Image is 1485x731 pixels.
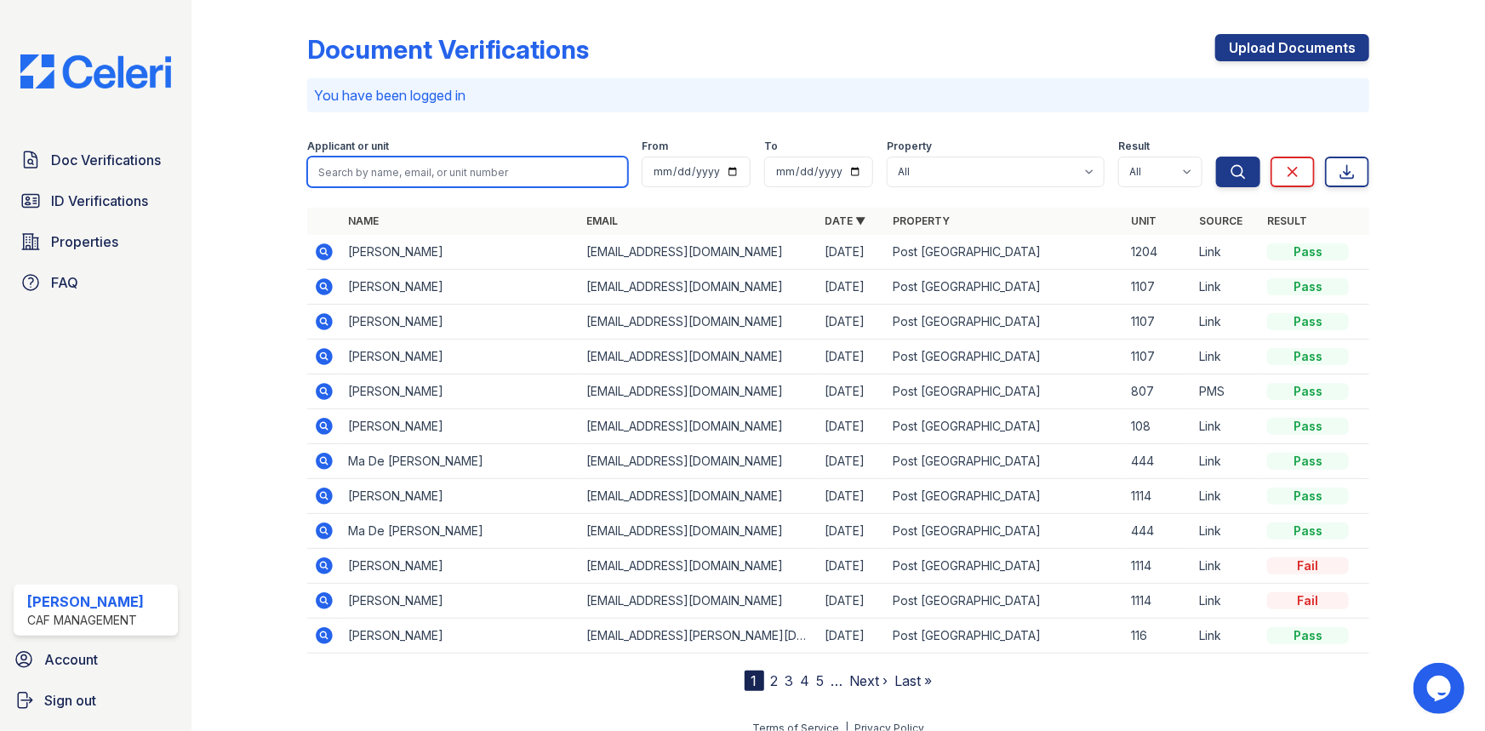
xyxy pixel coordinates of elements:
[51,231,118,252] span: Properties
[1267,557,1349,574] div: Fail
[745,671,764,691] div: 1
[341,235,580,270] td: [PERSON_NAME]
[1124,584,1192,619] td: 1114
[818,479,886,514] td: [DATE]
[348,214,379,227] a: Name
[341,305,580,340] td: [PERSON_NAME]
[818,619,886,654] td: [DATE]
[27,591,144,612] div: [PERSON_NAME]
[586,214,618,227] a: Email
[831,671,843,691] span: …
[580,374,818,409] td: [EMAIL_ADDRESS][DOMAIN_NAME]
[1199,214,1242,227] a: Source
[818,549,886,584] td: [DATE]
[895,672,933,689] a: Last »
[1124,235,1192,270] td: 1204
[27,612,144,629] div: CAF Management
[886,444,1124,479] td: Post [GEOGRAPHIC_DATA]
[14,225,178,259] a: Properties
[785,672,794,689] a: 3
[341,270,580,305] td: [PERSON_NAME]
[825,214,865,227] a: Date ▼
[580,584,818,619] td: [EMAIL_ADDRESS][DOMAIN_NAME]
[1124,374,1192,409] td: 807
[818,584,886,619] td: [DATE]
[818,444,886,479] td: [DATE]
[818,305,886,340] td: [DATE]
[1192,340,1260,374] td: Link
[1267,488,1349,505] div: Pass
[307,34,589,65] div: Document Verifications
[886,584,1124,619] td: Post [GEOGRAPHIC_DATA]
[1131,214,1157,227] a: Unit
[1267,278,1349,295] div: Pass
[341,549,580,584] td: [PERSON_NAME]
[1267,592,1349,609] div: Fail
[7,54,185,89] img: CE_Logo_Blue-a8612792a0a2168367f1c8372b55b34899dd931a85d93a1a3d3e32e68fde9ad4.png
[1267,243,1349,260] div: Pass
[886,479,1124,514] td: Post [GEOGRAPHIC_DATA]
[1267,627,1349,644] div: Pass
[886,235,1124,270] td: Post [GEOGRAPHIC_DATA]
[886,270,1124,305] td: Post [GEOGRAPHIC_DATA]
[341,444,580,479] td: Ma De [PERSON_NAME]
[1192,549,1260,584] td: Link
[341,409,580,444] td: [PERSON_NAME]
[51,150,161,170] span: Doc Verifications
[1192,270,1260,305] td: Link
[886,514,1124,549] td: Post [GEOGRAPHIC_DATA]
[7,683,185,717] a: Sign out
[1192,514,1260,549] td: Link
[14,143,178,177] a: Doc Verifications
[1124,479,1192,514] td: 1114
[642,140,668,153] label: From
[817,672,825,689] a: 5
[51,272,78,293] span: FAQ
[1267,383,1349,400] div: Pass
[580,340,818,374] td: [EMAIL_ADDRESS][DOMAIN_NAME]
[1215,34,1369,61] a: Upload Documents
[51,191,148,211] span: ID Verifications
[1267,348,1349,365] div: Pass
[314,85,1362,106] p: You have been logged in
[580,514,818,549] td: [EMAIL_ADDRESS][DOMAIN_NAME]
[44,690,96,711] span: Sign out
[1124,444,1192,479] td: 444
[1124,549,1192,584] td: 1114
[14,266,178,300] a: FAQ
[1124,340,1192,374] td: 1107
[1267,418,1349,435] div: Pass
[580,549,818,584] td: [EMAIL_ADDRESS][DOMAIN_NAME]
[764,140,778,153] label: To
[7,642,185,677] a: Account
[887,140,932,153] label: Property
[341,479,580,514] td: [PERSON_NAME]
[818,270,886,305] td: [DATE]
[818,340,886,374] td: [DATE]
[818,235,886,270] td: [DATE]
[1192,305,1260,340] td: Link
[1124,619,1192,654] td: 116
[893,214,950,227] a: Property
[580,479,818,514] td: [EMAIL_ADDRESS][DOMAIN_NAME]
[1124,409,1192,444] td: 108
[886,549,1124,584] td: Post [GEOGRAPHIC_DATA]
[341,514,580,549] td: Ma De [PERSON_NAME]
[1192,584,1260,619] td: Link
[818,514,886,549] td: [DATE]
[1192,235,1260,270] td: Link
[771,672,779,689] a: 2
[1192,479,1260,514] td: Link
[1192,374,1260,409] td: PMS
[580,444,818,479] td: [EMAIL_ADDRESS][DOMAIN_NAME]
[580,270,818,305] td: [EMAIL_ADDRESS][DOMAIN_NAME]
[307,157,628,187] input: Search by name, email, or unit number
[341,340,580,374] td: [PERSON_NAME]
[341,374,580,409] td: [PERSON_NAME]
[580,409,818,444] td: [EMAIL_ADDRESS][DOMAIN_NAME]
[1267,313,1349,330] div: Pass
[1267,214,1307,227] a: Result
[886,409,1124,444] td: Post [GEOGRAPHIC_DATA]
[886,305,1124,340] td: Post [GEOGRAPHIC_DATA]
